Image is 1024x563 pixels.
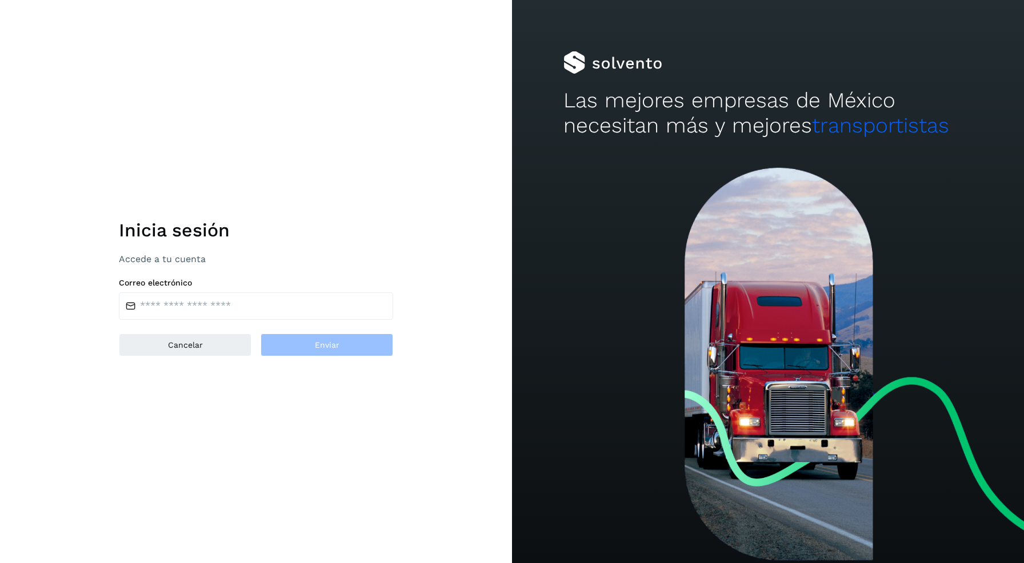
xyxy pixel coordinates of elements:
[812,113,949,138] span: transportistas
[119,278,393,288] label: Correo electrónico
[119,333,251,356] button: Cancelar
[119,254,393,264] p: Accede a tu cuenta
[563,88,973,139] h2: Las mejores empresas de México necesitan más y mejores
[119,219,393,241] h1: Inicia sesión
[168,341,203,349] span: Cancelar
[261,333,393,356] button: Enviar
[315,341,339,349] span: Enviar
